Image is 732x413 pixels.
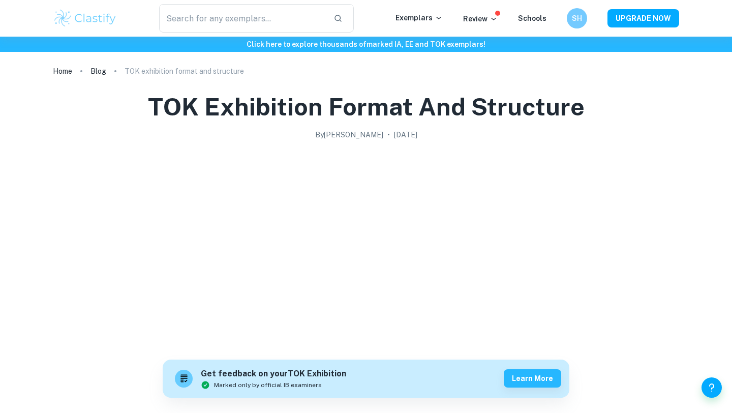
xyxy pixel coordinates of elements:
input: Search for any exemplars... [159,4,325,33]
p: Review [463,13,498,24]
span: Marked only by official IB examiners [214,380,322,390]
h6: Click here to explore thousands of marked IA, EE and TOK exemplars ! [2,39,730,50]
p: • [387,129,390,140]
button: Help and Feedback [701,377,722,398]
img: Clastify logo [53,8,117,28]
img: TOK exhibition format and structure cover image [163,144,569,348]
a: Get feedback on yourTOK ExhibitionMarked only by official IB examinersLearn more [163,360,569,398]
a: Blog [90,64,106,78]
h6: Get feedback on your TOK Exhibition [201,368,346,380]
button: UPGRADE NOW [607,9,679,27]
h1: TOK exhibition format and structure [148,91,585,123]
a: Home [53,64,72,78]
button: Learn more [504,369,561,388]
p: TOK exhibition format and structure [125,66,244,77]
p: Exemplars [395,12,443,23]
h2: By [PERSON_NAME] [315,129,383,140]
h2: [DATE] [394,129,417,140]
button: SH [567,8,587,28]
h6: SH [571,13,583,24]
a: Schools [518,14,546,22]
